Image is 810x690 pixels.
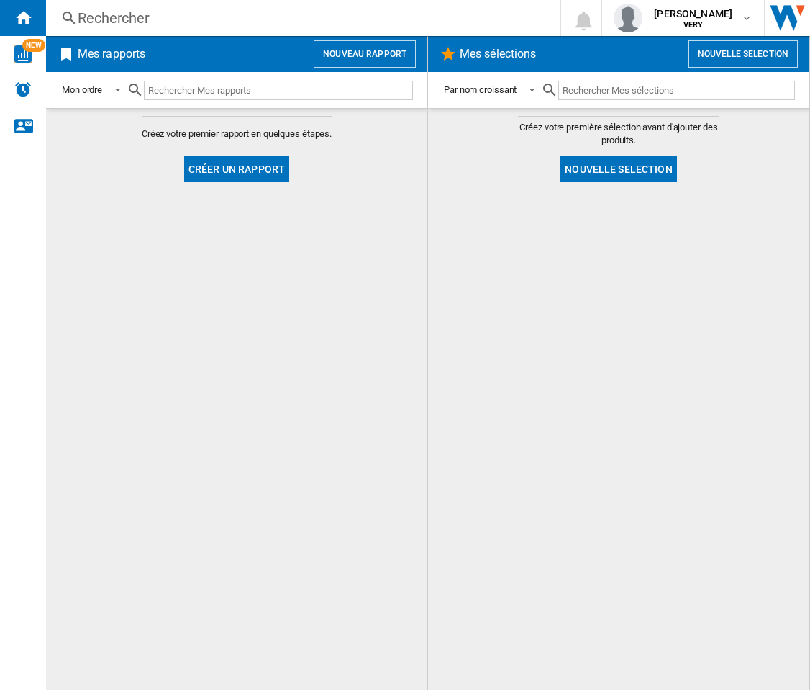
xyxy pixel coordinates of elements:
button: Créer un rapport [184,156,289,182]
button: Nouvelle selection [560,156,677,182]
h2: Mes rapports [75,40,148,68]
button: Nouveau rapport [314,40,416,68]
b: VERY [683,20,704,30]
div: Rechercher [78,8,522,28]
img: alerts-logo.svg [14,81,32,98]
input: Rechercher Mes rapports [144,81,413,100]
span: Créez votre premier rapport en quelques étapes. [142,127,332,140]
div: Par nom croissant [444,84,517,95]
img: wise-card.svg [14,45,32,63]
span: Créez votre première sélection avant d'ajouter des produits. [518,121,719,147]
img: profile.jpg [614,4,642,32]
button: Nouvelle selection [688,40,798,68]
input: Rechercher Mes sélections [558,81,795,100]
h2: Mes sélections [457,40,539,68]
span: NEW [22,39,45,52]
div: Mon ordre [62,84,102,95]
span: [PERSON_NAME] [654,6,732,21]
